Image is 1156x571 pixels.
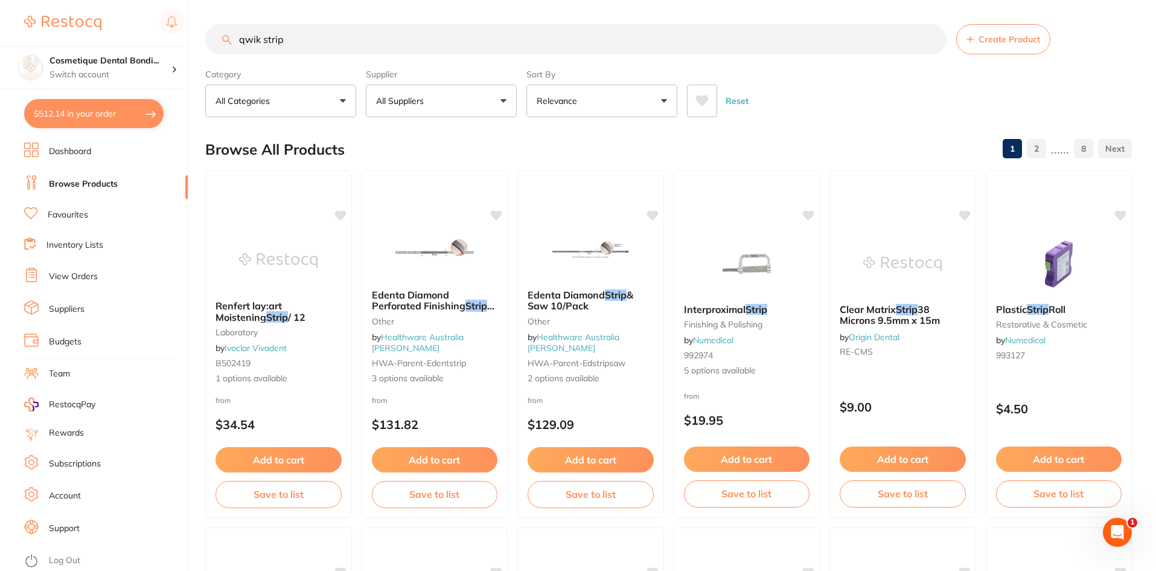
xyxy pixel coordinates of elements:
a: View Orders [49,271,98,283]
a: Log Out [49,555,80,567]
a: RestocqPay [24,398,95,411]
p: $9.00 [840,400,966,414]
a: Team [49,368,70,380]
span: Interproximal [684,303,746,315]
span: by [840,332,899,343]
span: Clear Matrix [840,303,896,315]
span: RestocqPay [49,399,95,411]
button: $512.14 in your order [24,99,164,128]
p: $4.50 [996,402,1122,416]
a: 2 [1027,137,1046,161]
a: Numedical [693,335,733,346]
button: Add to cart [528,447,654,473]
button: Add to cart [372,447,498,473]
span: by [684,335,733,346]
em: Strip [266,311,288,323]
button: Log Out [24,552,184,571]
button: All Categories [205,85,356,117]
p: $131.82 [372,418,498,431]
label: Supplier [366,69,517,80]
p: ...... [1051,142,1069,156]
span: 992974 [684,350,713,361]
b: Edenta Diamond Perforated Finishing Strip & Saw [372,289,498,312]
em: Strip [896,303,918,315]
span: 2 options available [528,373,654,385]
p: Switch account [49,69,171,81]
a: Subscriptions [49,458,101,470]
b: Renfert lay:art Moistening Strip / 12 [216,300,342,323]
button: Save to list [216,481,342,508]
a: Account [49,490,81,502]
a: Healthware Australia [PERSON_NAME] [372,332,464,353]
img: Cosmetique Dental Bondi Junction [19,56,43,80]
p: $129.09 [528,418,654,431]
small: laboratory [216,327,342,337]
span: from [684,392,700,401]
em: Strip [605,289,627,301]
span: from [372,396,388,405]
button: Relevance [526,85,677,117]
p: All Categories [216,95,275,107]
iframe: Intercom live chat [1103,518,1132,547]
span: from [528,396,543,405]
span: 1 options available [216,373,342,385]
a: Favourites [48,209,88,221]
a: 8 [1074,137,1093,161]
button: Save to list [528,481,654,508]
h4: Cosmetique Dental Bondi Junction [49,55,171,67]
span: HWA-parent-edstripsaw [528,358,625,369]
span: from [216,396,231,405]
a: Numedical [1005,335,1046,346]
a: Restocq Logo [24,9,101,37]
p: $19.95 [684,413,810,427]
span: by [372,332,464,353]
b: Interproximal Strip [684,304,810,315]
small: other [372,317,498,326]
a: Rewards [49,427,84,439]
label: Category [205,69,356,80]
img: Renfert lay:art Moistening Strip / 12 [239,230,318,291]
span: 38 Microns 9.5mm x 15m [840,303,940,326]
img: Edenta Diamond Strip & Saw 10/Pack [551,219,630,280]
p: $34.54 [216,418,342,431]
a: Dashboard [49,146,91,158]
b: Plastic Strip Roll [996,304,1122,315]
button: Create Product [956,24,1050,54]
span: / 12 [288,311,305,323]
img: Plastic Strip Roll [1020,234,1098,294]
a: Origin Dental [849,332,899,343]
a: Healthware Australia [PERSON_NAME] [528,332,619,353]
p: Relevance [537,95,582,107]
label: Sort By [526,69,677,80]
button: Save to list [684,480,810,507]
span: 1 [1128,518,1137,527]
img: Edenta Diamond Perforated Finishing Strip & Saw [395,219,474,280]
span: Plastic [996,303,1027,315]
span: Create Product [979,34,1040,44]
button: Add to cart [840,447,966,472]
a: Suppliers [49,303,85,315]
b: Clear Matrix Strip 38 Microns 9.5mm x 15m [840,304,966,326]
span: B502419 [216,358,251,369]
span: 993127 [996,350,1025,361]
button: Reset [722,85,752,117]
small: restorative & cosmetic [996,320,1122,329]
span: 3 options available [372,373,498,385]
a: Budgets [49,336,81,348]
a: Ivoclar Vivadent [225,343,287,353]
a: 1 [1003,137,1022,161]
input: Search Products [205,24,947,54]
button: Add to cart [684,447,810,472]
img: Clear Matrix Strip 38 Microns 9.5mm x 15m [863,234,942,294]
button: Save to list [996,480,1122,507]
span: Edenta Diamond Perforated Finishing [372,289,465,312]
a: Support [49,523,80,535]
span: Edenta Diamond [528,289,605,301]
button: Save to list [372,481,498,508]
span: by [216,343,287,353]
button: All Suppliers [366,85,517,117]
h2: Browse All Products [205,141,345,158]
button: Add to cart [996,447,1122,472]
em: Strip [1027,303,1049,315]
span: & Saw [372,300,494,323]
